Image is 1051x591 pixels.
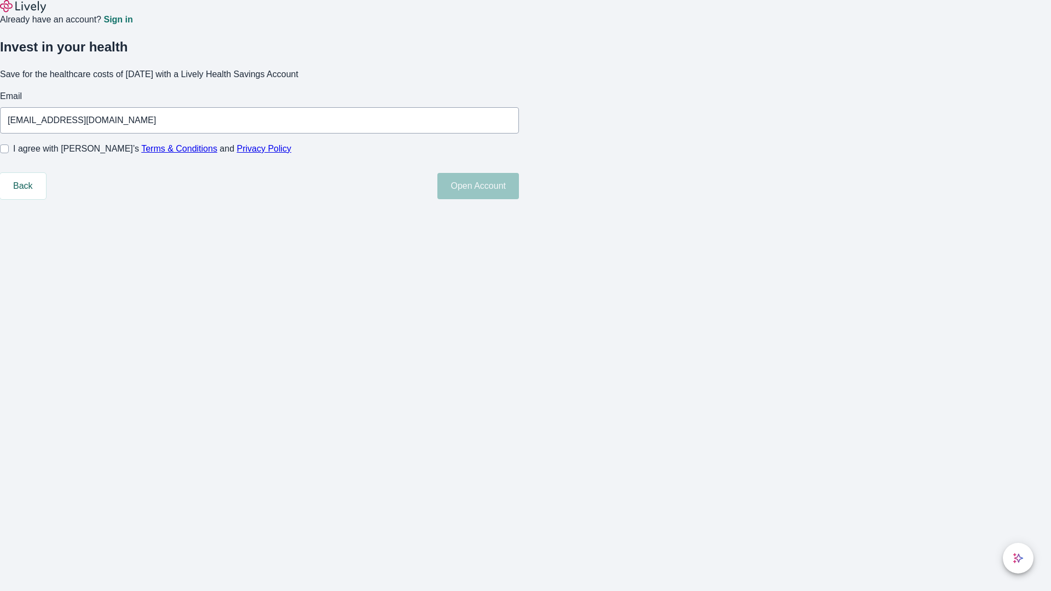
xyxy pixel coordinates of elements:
a: Terms & Conditions [141,144,217,153]
a: Sign in [103,15,132,24]
button: chat [1003,543,1033,573]
span: I agree with [PERSON_NAME]’s and [13,142,291,155]
svg: Lively AI Assistant [1013,553,1024,564]
a: Privacy Policy [237,144,292,153]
